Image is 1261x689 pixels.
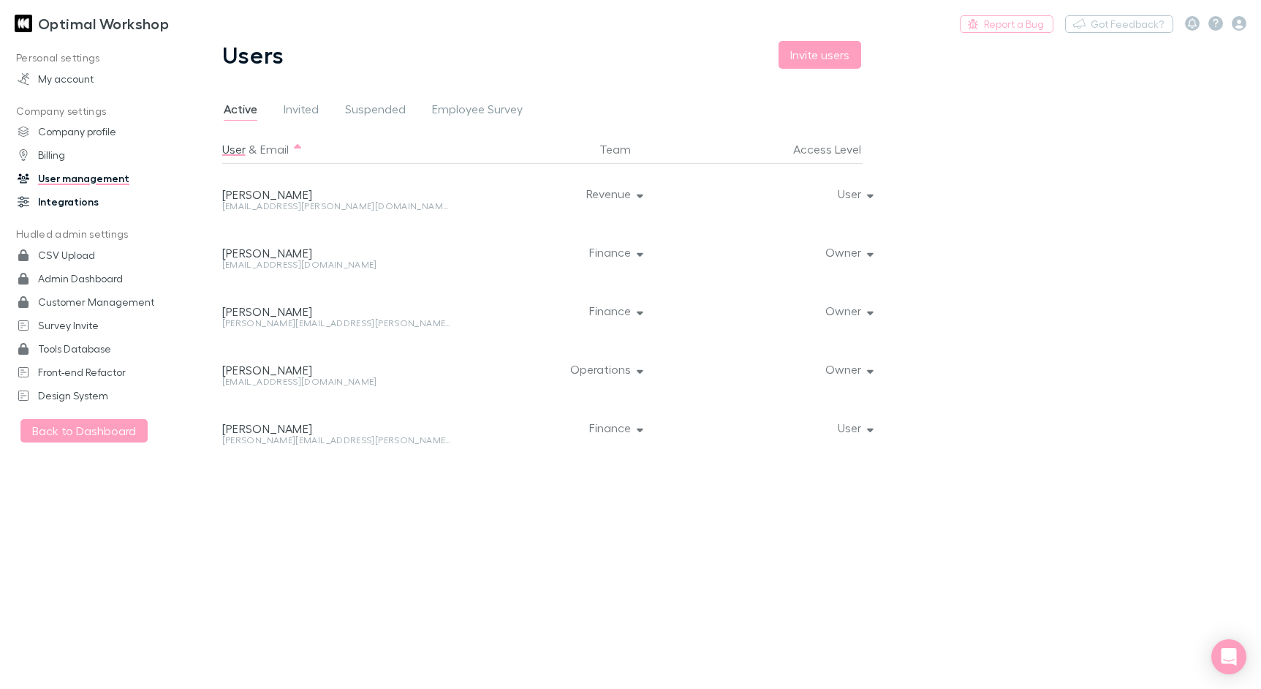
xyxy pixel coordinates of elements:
button: Finance [578,301,652,321]
span: Invited [284,102,319,121]
div: [PERSON_NAME] [222,246,451,260]
div: [EMAIL_ADDRESS][DOMAIN_NAME] [222,377,451,386]
a: Tools Database [3,337,184,361]
div: [PERSON_NAME] [222,363,451,377]
button: User [826,184,882,204]
button: Revenue [575,184,652,204]
a: Report a Bug [960,15,1053,33]
a: Design System [3,384,184,407]
a: Admin Dashboard [3,267,184,290]
a: Customer Management [3,290,184,314]
h3: Optimal Workshop [38,15,169,32]
button: Got Feedback? [1065,15,1173,33]
a: My account [3,67,184,91]
button: Operations [558,359,652,380]
button: User [826,418,882,438]
p: Personal settings [3,49,184,67]
button: Team [599,135,648,164]
span: Active [224,102,257,121]
button: Owner [814,359,882,380]
div: Open Intercom Messenger [1211,639,1246,674]
img: Optimal Workshop's Logo [15,15,32,32]
div: [PERSON_NAME][EMAIL_ADDRESS][PERSON_NAME][DOMAIN_NAME] [222,436,451,445]
a: Optimal Workshop [6,6,178,41]
a: Front-end Refactor [3,361,184,384]
a: Survey Invite [3,314,184,337]
div: [PERSON_NAME] [222,304,451,319]
button: Invite users [779,41,861,69]
div: [PERSON_NAME] [222,187,451,202]
a: CSV Upload [3,244,184,267]
button: Back to Dashboard [20,419,148,443]
button: Access Level [793,135,879,164]
a: Integrations [3,190,184,214]
a: Company profile [3,120,184,143]
p: Hudled admin settings [3,225,184,244]
span: Suspended [345,102,406,121]
div: [EMAIL_ADDRESS][DOMAIN_NAME] [222,260,451,269]
a: User management [3,167,184,190]
a: Billing [3,143,184,167]
button: Owner [814,242,882,263]
button: Finance [578,418,652,438]
button: Owner [814,301,882,321]
span: Employee Survey [432,102,523,121]
h1: Users [222,41,284,69]
p: Company settings [3,102,184,121]
button: Finance [578,242,652,263]
div: & [222,135,451,164]
div: [PERSON_NAME] [222,421,451,436]
div: [PERSON_NAME][EMAIL_ADDRESS][PERSON_NAME][DOMAIN_NAME] [222,319,451,328]
button: Email [260,135,289,164]
div: [EMAIL_ADDRESS][PERSON_NAME][DOMAIN_NAME] [222,202,451,211]
button: User [222,135,246,164]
